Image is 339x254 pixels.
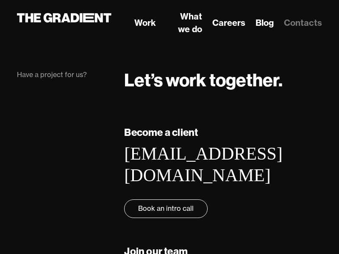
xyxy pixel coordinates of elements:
[124,69,283,91] strong: Let’s work together.
[124,199,208,218] a: Book an intro call
[284,17,322,29] a: Contacts
[134,17,156,29] a: Work
[17,69,107,80] div: Have a project for us?
[166,10,202,36] a: What we do
[212,17,245,29] a: Careers
[124,144,282,185] a: [EMAIL_ADDRESS][DOMAIN_NAME]‍
[124,126,198,138] strong: Become a client
[256,17,274,29] a: Blog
